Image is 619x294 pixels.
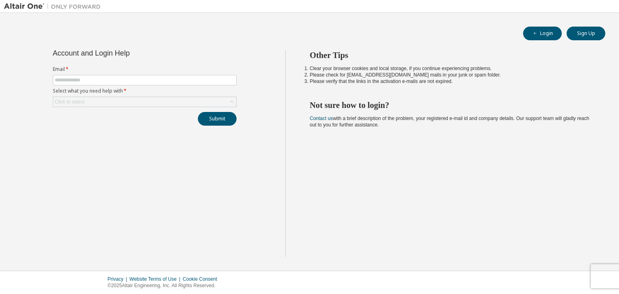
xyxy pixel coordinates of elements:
h2: Other Tips [310,50,591,60]
li: Please check for [EMAIL_ADDRESS][DOMAIN_NAME] mails in your junk or spam folder. [310,72,591,78]
div: Privacy [108,276,129,282]
button: Login [523,27,562,40]
h2: Not sure how to login? [310,100,591,110]
div: Cookie Consent [183,276,222,282]
li: Please verify that the links in the activation e-mails are not expired. [310,78,591,85]
label: Email [53,66,237,72]
li: Clear your browser cookies and local storage, if you continue experiencing problems. [310,65,591,72]
div: Click to select [53,97,236,107]
a: Contact us [310,116,333,121]
button: Submit [198,112,237,126]
div: Account and Login Help [53,50,200,56]
p: © 2025 Altair Engineering, Inc. All Rights Reserved. [108,282,222,289]
div: Website Terms of Use [129,276,183,282]
span: with a brief description of the problem, your registered e-mail id and company details. Our suppo... [310,116,590,128]
div: Click to select [55,99,85,105]
label: Select what you need help with [53,88,237,94]
img: Altair One [4,2,105,10]
button: Sign Up [567,27,605,40]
